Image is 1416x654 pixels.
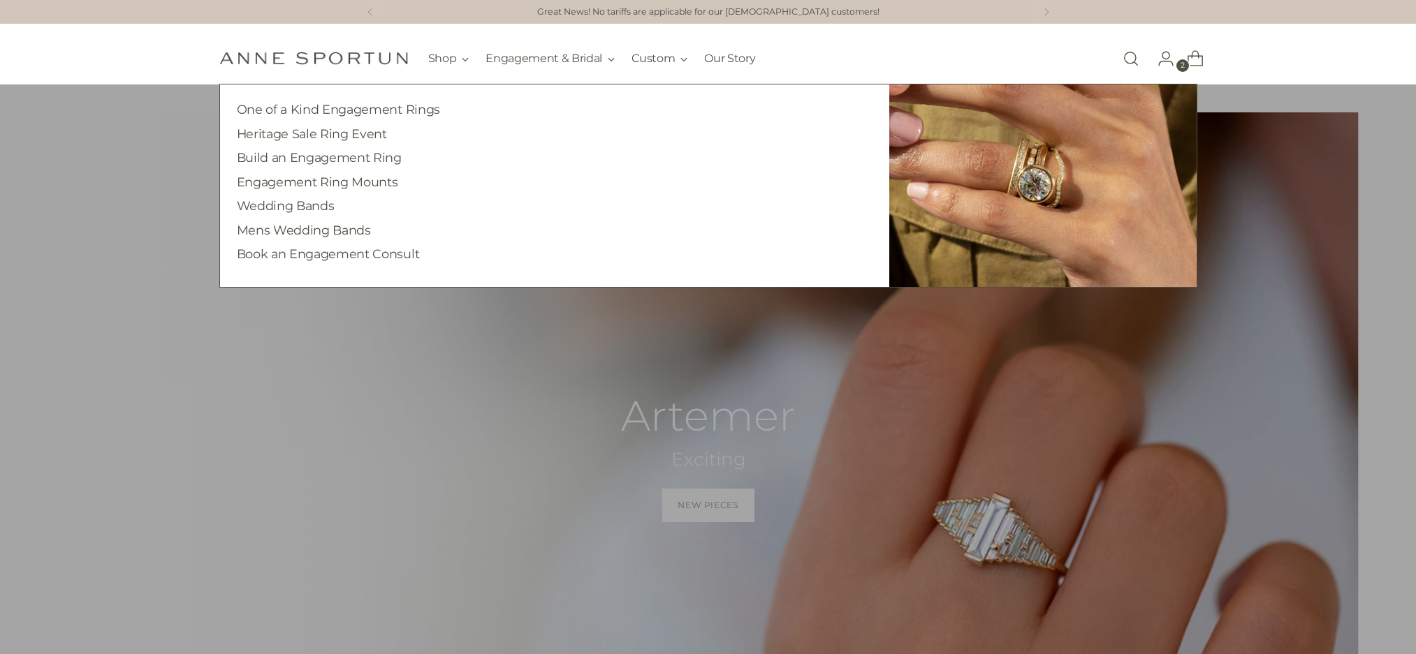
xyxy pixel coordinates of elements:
a: Great News! No tariffs are applicable for our [DEMOGRAPHIC_DATA] customers! [537,6,879,19]
button: Custom [632,43,687,74]
button: Shop [428,43,469,74]
a: Anne Sportun Fine Jewellery [219,52,408,65]
button: Engagement & Bridal [486,43,615,74]
a: Go to the account page [1146,45,1174,73]
a: Open cart modal [1176,45,1204,73]
span: 2 [1176,59,1189,72]
a: Open search modal [1117,45,1145,73]
a: Our Story [704,43,755,74]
